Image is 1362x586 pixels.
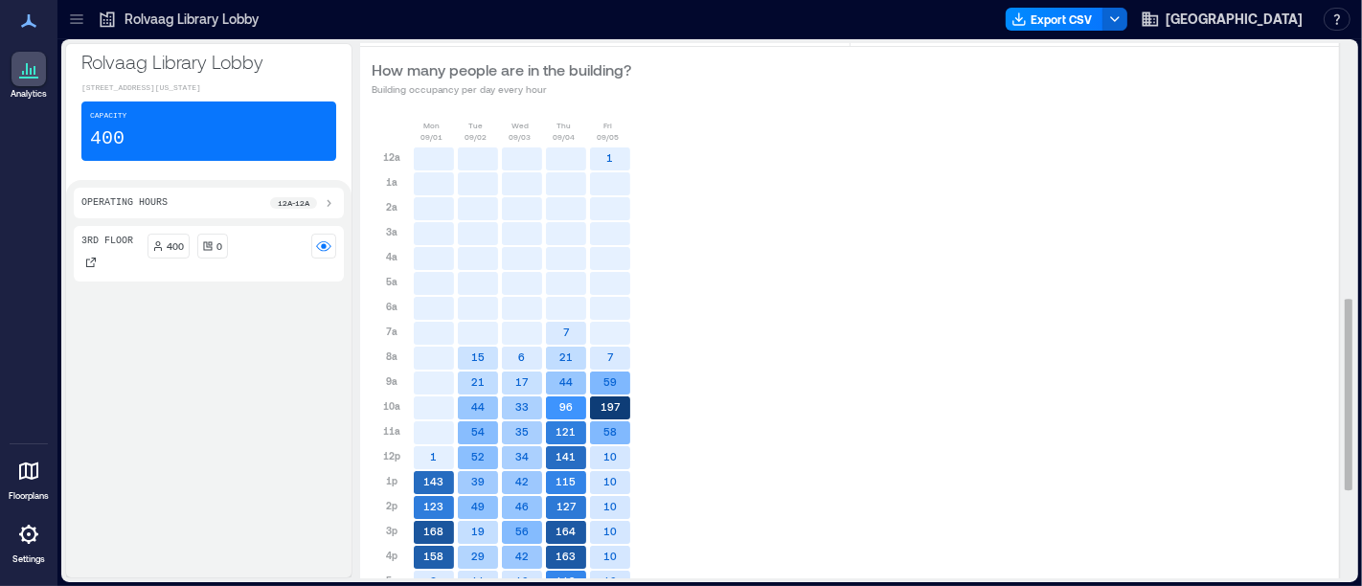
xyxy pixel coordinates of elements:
[515,475,529,487] text: 42
[471,350,485,363] text: 15
[386,199,397,214] p: 2a
[424,475,444,487] text: 143
[81,48,336,75] p: Rolvaag Library Lobby
[515,450,529,462] text: 34
[278,197,309,209] p: 12a - 12a
[511,120,529,131] p: Wed
[12,553,45,565] p: Settings
[386,548,397,563] p: 4p
[386,373,397,389] p: 9a
[383,398,400,414] p: 10a
[383,448,400,463] p: 12p
[3,448,55,507] a: Floorplans
[1166,10,1303,29] span: [GEOGRAPHIC_DATA]
[6,511,52,571] a: Settings
[519,350,526,363] text: 6
[469,120,484,131] p: Tue
[510,131,532,143] p: 09/03
[217,238,223,254] p: 0
[81,195,168,211] p: Operating Hours
[386,523,397,538] p: 3p
[471,400,485,413] text: 44
[372,58,631,81] p: How many people are in the building?
[81,234,133,249] p: 3rd Floor
[471,450,485,462] text: 52
[515,550,529,562] text: 42
[424,550,444,562] text: 158
[603,450,617,462] text: 10
[383,149,400,165] p: 12a
[424,525,444,537] text: 168
[9,490,49,502] p: Floorplans
[603,500,617,512] text: 10
[556,550,577,562] text: 163
[386,249,397,264] p: 4a
[604,120,613,131] p: Fri
[1135,4,1308,34] button: [GEOGRAPHIC_DATA]
[515,425,529,438] text: 35
[471,425,485,438] text: 54
[431,450,438,462] text: 1
[90,125,125,152] p: 400
[601,400,621,413] text: 197
[125,10,259,29] p: Rolvaag Library Lobby
[556,525,577,537] text: 164
[559,350,573,363] text: 21
[598,131,620,143] p: 09/05
[559,400,573,413] text: 96
[603,375,617,388] text: 59
[383,423,400,439] p: 11a
[81,82,336,94] p: [STREET_ADDRESS][US_STATE]
[11,88,47,100] p: Analytics
[471,500,485,512] text: 49
[424,500,444,512] text: 123
[386,473,397,488] p: 1p
[603,475,617,487] text: 10
[563,326,570,338] text: 7
[515,400,529,413] text: 33
[386,274,397,289] p: 5a
[386,498,397,513] p: 2p
[515,500,529,512] text: 46
[5,46,53,105] a: Analytics
[603,425,617,438] text: 58
[465,131,488,143] p: 09/02
[556,475,577,487] text: 115
[1006,8,1103,31] button: Export CSV
[554,131,576,143] p: 09/04
[471,525,485,537] text: 19
[386,299,397,314] p: 6a
[515,525,529,537] text: 56
[90,110,126,122] p: Capacity
[386,324,397,339] p: 7a
[372,81,631,97] p: Building occupancy per day every hour
[386,349,397,364] p: 8a
[168,238,185,254] p: 400
[559,375,573,388] text: 44
[386,174,397,190] p: 1a
[471,475,485,487] text: 39
[424,120,441,131] p: Mon
[516,375,530,388] text: 17
[556,500,577,512] text: 127
[556,450,577,462] text: 141
[471,550,485,562] text: 29
[421,131,443,143] p: 09/01
[603,550,617,562] text: 10
[556,425,577,438] text: 121
[386,224,397,239] p: 3a
[603,525,617,537] text: 10
[607,151,614,164] text: 1
[607,350,614,363] text: 7
[557,120,572,131] p: Thu
[471,375,485,388] text: 21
